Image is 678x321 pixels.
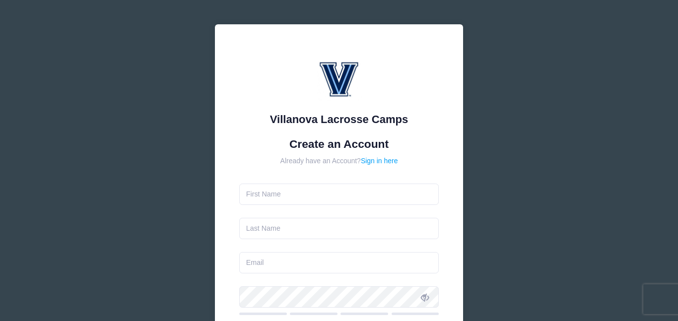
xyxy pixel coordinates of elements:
[239,111,439,128] div: Villanova Lacrosse Camps
[239,184,439,205] input: First Name
[239,218,439,239] input: Last Name
[239,252,439,273] input: Email
[239,137,439,151] h1: Create an Account
[309,49,369,108] img: Villanova Lacrosse Camps
[361,157,398,165] a: Sign in here
[239,156,439,166] div: Already have an Account?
